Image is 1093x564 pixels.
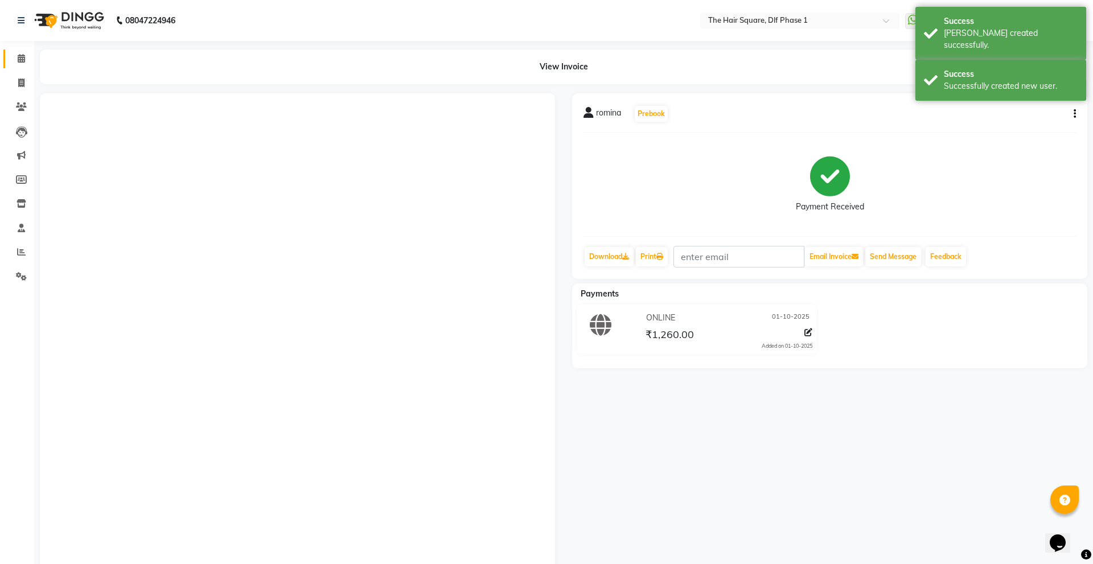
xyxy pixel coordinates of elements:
[673,246,804,267] input: enter email
[646,328,694,344] span: ₹1,260.00
[944,15,1078,27] div: Success
[636,247,668,266] a: Print
[762,342,812,350] div: Added on 01-10-2025
[796,201,864,213] div: Payment Received
[805,247,863,266] button: Email Invoice
[646,312,675,324] span: ONLINE
[29,5,107,36] img: logo
[772,312,810,324] span: 01-10-2025
[40,50,1087,84] div: View Invoice
[926,247,966,266] a: Feedback
[1045,518,1082,553] iframe: chat widget
[944,27,1078,51] div: Bill created successfully.
[944,68,1078,80] div: Success
[581,289,619,299] span: Payments
[125,5,175,36] b: 08047224946
[635,106,668,122] button: Prebook
[585,247,634,266] a: Download
[865,247,921,266] button: Send Message
[596,107,621,123] span: romina
[944,80,1078,92] div: Successfully created new user.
